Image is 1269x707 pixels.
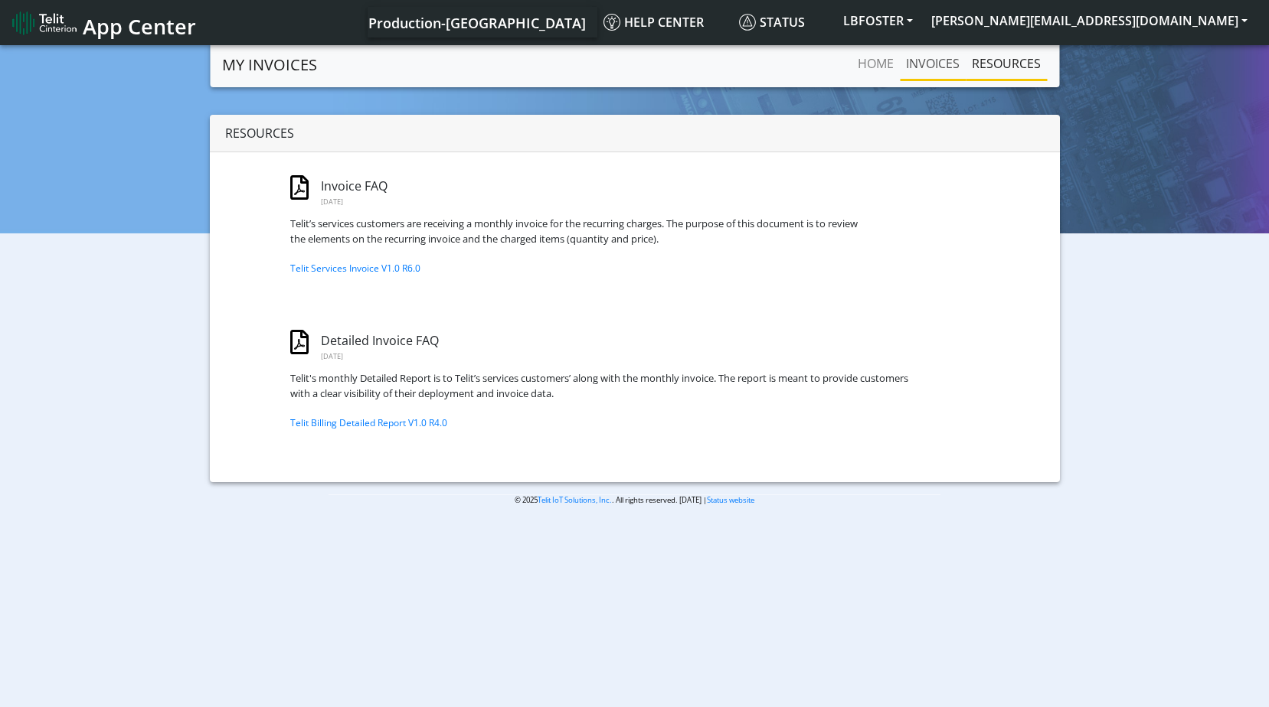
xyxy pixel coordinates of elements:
article: Telit's monthly Detailed Report is to Telit’s services customers’ along with the monthly invoice.... [290,371,908,401]
p: © 2025 . All rights reserved. [DATE] | [329,494,940,506]
article: Telit’s services customers are receiving a monthly invoice for the recurring charges. The purpose... [290,217,908,246]
span: Help center [603,14,704,31]
div: Resources [210,115,1060,152]
a: Help center [597,7,733,37]
img: logo-telit-cinterion-gw-new.png [12,11,77,35]
a: Home [852,48,900,79]
a: INVOICES [900,48,966,79]
span: [DATE] [321,351,343,361]
img: knowledge.svg [603,14,620,31]
button: LBFOSTER [834,7,922,34]
span: [DATE] [321,197,343,207]
span: App Center [83,12,196,41]
h6: Invoice FAQ [321,179,481,194]
a: Telit Services Invoice V1.0 R6.0 [290,262,420,275]
a: Status website [707,495,754,505]
a: Telit Billing Detailed Report V1.0 R4.0 [290,416,447,429]
a: Your current platform instance [368,7,585,37]
button: [PERSON_NAME][EMAIL_ADDRESS][DOMAIN_NAME] [922,7,1257,34]
a: RESOURCES [966,48,1047,79]
a: Status [733,7,834,37]
a: MY INVOICES [222,50,317,80]
span: Production-[GEOGRAPHIC_DATA] [368,14,586,32]
img: status.svg [739,14,756,31]
h6: Detailed Invoice FAQ [321,334,481,348]
a: Telit IoT Solutions, Inc. [538,495,612,505]
span: Status [739,14,805,31]
a: App Center [12,6,194,39]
